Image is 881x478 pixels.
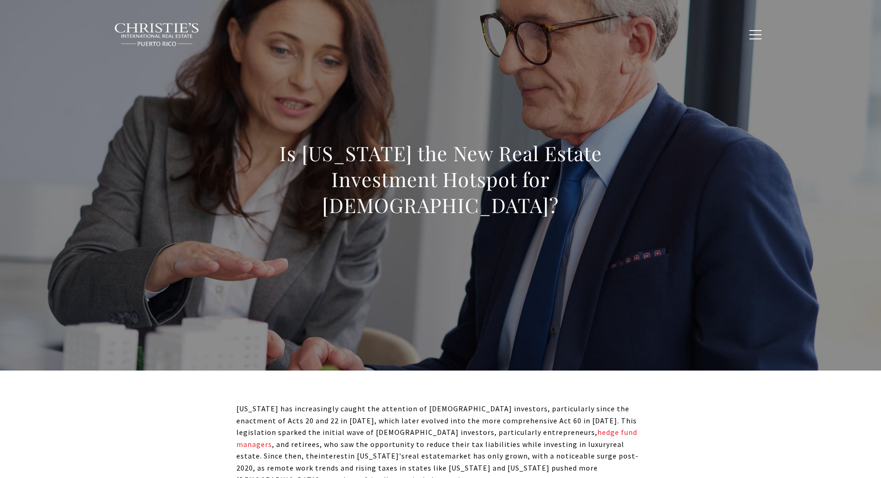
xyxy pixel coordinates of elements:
[318,451,348,460] span: interest
[405,451,445,460] span: real estate
[348,451,405,460] span: in [US_STATE]'s
[236,428,637,449] a: hedge fund managers
[236,404,637,449] span: [US_STATE] has increasingly caught the attention of [DEMOGRAPHIC_DATA] investors, particularly si...
[114,23,200,47] img: Christie's International Real Estate black text logo
[236,140,645,218] h1: Is [US_STATE] the New Real Estate Investment Hotspot for [DEMOGRAPHIC_DATA]?
[260,451,318,460] span: . Since then, the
